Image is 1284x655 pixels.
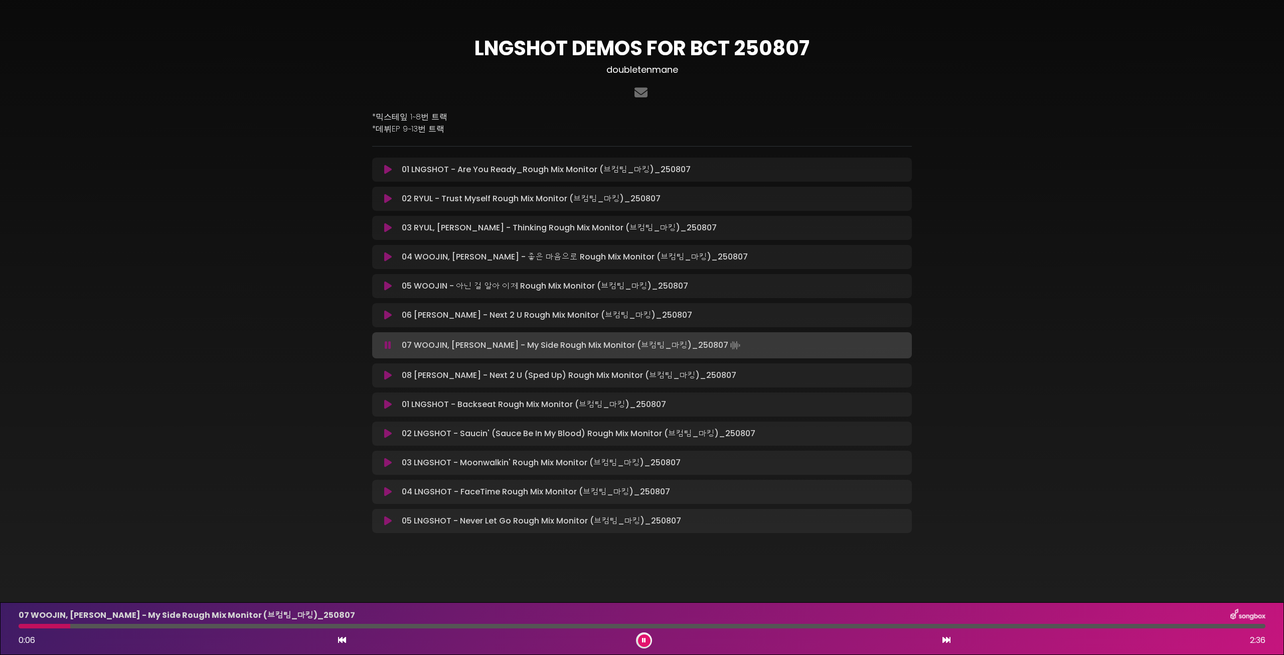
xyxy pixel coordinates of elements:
[728,338,742,352] img: waveform4.gif
[372,36,912,60] h1: LNGSHOT DEMOS FOR BCT 250807
[402,457,681,469] p: 03 LNGSHOT - Moonwalkin' Rough Mix Monitor (브컴팀_마킹)_250807
[402,369,736,381] p: 08 [PERSON_NAME] - Next 2 U (Sped Up) Rough Mix Monitor (브컴팀_마킹)_250807
[402,515,681,527] p: 05 LNGSHOT - Never Let Go Rough Mix Monitor (브컴팀_마킹)_250807
[402,399,666,411] p: 01 LNGSHOT - Backseat Rough Mix Monitor (브컴팀_마킹)_250807
[372,123,912,135] p: *데뷔EP 9~13번 트랙
[372,64,912,75] h3: doubletenmane
[402,164,691,176] p: 01 LNGSHOT - Are You Ready_Rough Mix Monitor (브컴팀_마킹)_250807
[402,486,670,498] p: 04 LNGSHOT - FaceTime Rough Mix Monitor (브컴팀_마킹)_250807
[402,309,692,321] p: 06 [PERSON_NAME] - Next 2 U Rough Mix Monitor (브컴팀_마킹)_250807
[372,111,912,123] p: *믹스테잎 1~8번 트랙
[402,222,717,234] p: 03 RYUL, [PERSON_NAME] - Thinking Rough Mix Monitor (브컴팀_마킹)_250807
[402,338,742,352] p: 07 WOOJIN, [PERSON_NAME] - My Side Rough Mix Monitor (브컴팀_마킹)_250807
[402,428,755,440] p: 02 LNGSHOT - Saucin' (Sauce Be In My Blood) Rough Mix Monitor (브컴팀_마킹)_250807
[402,251,748,263] p: 04 WOOJIN, [PERSON_NAME] - 좋은 마음으로 Rough Mix Monitor (브컴팀_마킹)_250807
[402,193,661,205] p: 02 RYUL - Trust Myself Rough Mix Monitor (브컴팀_마킹)_250807
[402,280,688,292] p: 05 WOOJIN - 아닌 걸 알아 이제 Rough Mix Monitor (브컴팀_마킹)_250807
